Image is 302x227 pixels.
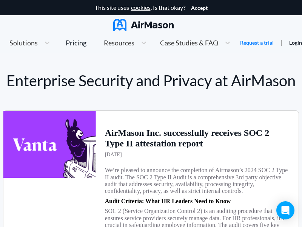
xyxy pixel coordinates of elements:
[131,4,151,11] a: cookies
[240,39,274,47] a: Request a trial
[105,152,122,158] h3: [DATE]
[9,39,38,46] span: Solutions
[113,19,174,31] img: AirMason Logo
[105,198,231,205] p: Audit Criteria: What HR Leaders Need to Know
[66,39,86,46] div: Pricing
[3,72,299,89] h1: Enterprise Security and Privacy at AirMason
[105,128,290,149] h1: AirMason Inc. successfully receives SOC 2 Type II attestation report
[104,39,134,46] span: Resources
[66,36,86,50] a: Pricing
[289,39,302,46] a: Login
[191,5,208,11] button: Accept cookies
[280,39,282,46] span: |
[160,39,218,46] span: Case Studies & FAQ
[105,167,290,195] h3: We’re pleased to announce the completion of Airmason’s 2024 SOC 2 Type II audit. The SOC 2 Type I...
[3,111,96,178] img: Vanta Logo
[276,201,294,219] div: Open Intercom Messenger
